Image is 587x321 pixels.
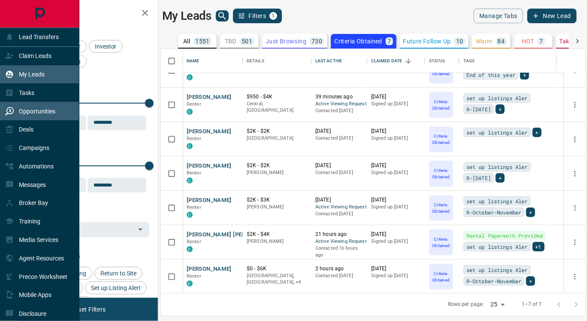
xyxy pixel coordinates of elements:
div: Tags [459,49,557,73]
p: Contacted [DATE] [315,272,363,279]
span: Renter [187,136,201,141]
p: TBD [225,38,236,44]
button: more [569,202,581,214]
span: Renter [187,170,201,176]
p: Contacted [DATE] [315,169,363,176]
div: condos.ca [187,177,193,183]
p: 7 [387,38,391,44]
button: New Lead [527,9,577,23]
span: R-October-November [466,277,521,285]
div: Last Active [315,49,342,73]
button: Reset Filters [65,302,111,317]
span: Renter [187,101,201,107]
button: more [569,270,581,283]
div: Investor [89,40,123,53]
p: 501 [242,38,252,44]
span: Active Viewing Request [315,238,363,245]
div: 25 [487,298,508,311]
button: search button [216,10,229,21]
span: set up listings Aler [466,94,528,102]
button: more [569,133,581,146]
p: 2 hours ago [315,265,363,272]
p: 7 [539,38,543,44]
div: Status [429,49,445,73]
p: [DATE] [371,265,421,272]
span: End of this year [466,70,515,79]
h1: My Leads [162,9,212,23]
p: [DATE] [371,231,421,238]
p: Signed up [DATE] [371,169,421,176]
p: Criteria Obtained [334,38,382,44]
button: [PERSON_NAME] [187,128,232,136]
p: Criteria Obtained [430,133,452,146]
p: Criteria Obtained [430,236,452,249]
div: condos.ca [187,74,193,80]
span: + [536,128,539,137]
span: Active Viewing Request [315,204,363,211]
div: condos.ca [187,246,193,252]
span: R-October-November [466,208,521,217]
div: Return to Site [94,267,142,280]
div: condos.ca [187,212,193,218]
button: Open [134,223,146,235]
p: Criteria Obtained [430,98,452,111]
p: Contacted [DATE] [315,107,363,114]
div: condos.ca [187,281,193,287]
div: + [520,70,529,79]
p: [PERSON_NAME] [247,238,307,245]
span: R-[DATE] [466,174,491,182]
p: All [183,38,190,44]
p: [PERSON_NAME] [247,204,307,211]
p: Just Browsing [266,38,306,44]
div: condos.ca [187,143,193,149]
p: Contacted [DATE] [315,135,363,142]
button: Manage Tabs [474,9,523,23]
span: Rental Paperwork Provided [466,231,543,240]
p: [DATE] [371,196,421,204]
p: Contacted [DATE] [315,211,363,217]
span: Renter [187,239,201,245]
span: set up listings Aler [466,242,528,251]
button: more [569,167,581,180]
span: Return to Site [97,270,139,277]
p: [PERSON_NAME] [247,169,307,176]
span: set up listings Aler [466,197,528,205]
button: [PERSON_NAME] [187,162,232,170]
p: Criteria Obtained [430,202,452,214]
h2: Filters [27,9,149,19]
button: [PERSON_NAME] [187,265,232,273]
div: + [533,128,542,137]
div: +1 [533,242,545,251]
p: Central, [GEOGRAPHIC_DATA] [247,101,307,114]
span: set up listings Aler [466,128,528,137]
button: [PERSON_NAME] [187,93,232,101]
span: R-[DATE] [466,105,491,113]
p: [DATE] [315,128,363,135]
button: Sort [402,55,415,67]
p: $2K - $4K [247,231,307,238]
span: + [529,277,532,285]
p: Etobicoke, North York, West End, Toronto [247,272,307,286]
p: Signed up [DATE] [371,204,421,211]
button: [PERSON_NAME] [187,196,232,205]
div: Last Active [311,49,367,73]
span: 1 [270,13,276,19]
span: Active Viewing Request [315,101,363,108]
p: $2K - $2K [247,128,307,135]
div: Details [242,49,311,73]
p: Contacted 16 hours ago [315,245,363,258]
p: 21 hours ago [315,231,363,238]
div: Tags [463,49,475,73]
div: Claimed Date [367,49,425,73]
button: more [569,98,581,111]
div: condos.ca [187,109,193,115]
button: Filters1 [233,9,282,23]
p: [DATE] [371,93,421,101]
p: [DATE] [315,196,363,204]
div: Details [247,49,264,73]
span: +1 [536,242,542,251]
span: + [499,174,502,182]
span: + [499,105,502,113]
span: Investor [92,43,120,50]
div: Set up Listing Alert [85,281,147,294]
